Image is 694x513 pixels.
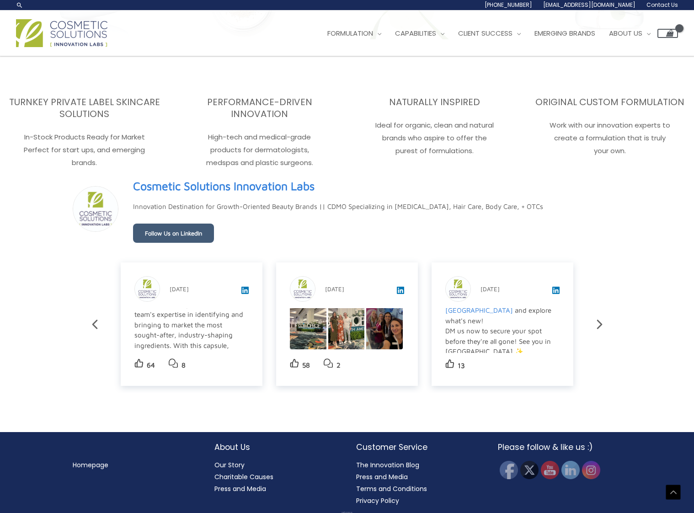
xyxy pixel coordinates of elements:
[325,283,344,294] p: [DATE]
[214,460,245,470] a: Our Story
[302,359,310,372] p: 58
[177,131,342,169] p: High-tech and medical-grade products for dermatologists, medspas and plastic surgeons.
[135,277,160,301] img: sk-post-userpic
[397,288,404,295] a: View post on LinkedIn
[356,472,408,481] a: Press and Media
[214,441,338,453] h2: About Us
[356,460,419,470] a: The Innovation Blog
[458,28,512,38] span: Client Success
[16,19,107,47] img: Cosmetic Solutions Logo
[214,459,338,495] nav: About Us
[147,359,155,372] p: 64
[314,20,678,47] nav: Site Navigation
[528,119,692,157] p: Work with our innovation experts to create a formulation that is truly your own.
[16,1,23,9] a: Search icon link
[552,288,560,295] a: View post on LinkedIn
[290,277,315,301] img: sk-post-userpic
[458,359,465,372] p: 13
[182,359,186,372] p: 8
[445,264,558,357] div: Last call for appointments! 🚨 We only have a few meeting slots left! Don't miss your chance to co...
[602,20,657,47] a: About Us
[356,441,480,453] h2: Customer Service
[498,441,621,453] h2: Please follow & like us :)
[609,28,642,38] span: About Us
[356,496,399,505] a: Privacy Policy
[133,200,543,213] p: Innovation Destination for Growth-Oriented Beauty Brands || CDMO Specializing in [MEDICAL_DATA], ...
[356,459,480,507] nav: Customer Service
[395,28,436,38] span: Capabilities
[16,512,678,513] div: Copyright © 2025
[133,224,214,243] a: Follow Us on LinkedIn
[446,277,470,301] img: sk-post-userpic
[214,472,273,481] a: Charitable Causes
[451,20,528,47] a: Client Success
[73,460,108,470] a: Homepage
[528,20,602,47] a: Emerging Brands
[328,301,365,349] img: demo
[2,131,166,169] p: In-Stock Products Ready for Market Perfect for start ups, and emerging brands.
[534,28,595,38] span: Emerging Brands
[646,1,678,9] span: Contact Us
[352,96,517,108] h3: NATURALLY INSPIRED
[320,20,388,47] a: Formulation
[366,301,403,349] img: demo
[73,187,118,231] img: sk-header-picture
[133,176,315,197] a: View page on LinkedIn
[241,288,249,295] a: View post on LinkedIn
[500,461,518,479] img: Facebook
[543,1,635,9] span: [EMAIL_ADDRESS][DOMAIN_NAME]
[214,484,266,493] a: Press and Media
[480,283,500,294] p: [DATE]
[657,29,678,38] a: View Shopping Cart, empty
[290,301,326,349] img: demo
[485,1,532,9] span: [PHONE_NUMBER]
[388,20,451,47] a: Capabilities
[134,207,247,412] div: We're incredibly excited to announce our newest innovation capsule, an exclusive collaboration wi...
[73,459,196,471] nav: Menu
[352,119,517,157] p: Ideal for organic, clean and natural brands who aspire to offer the purest of formulations.
[177,96,342,120] h3: PERFORMANCE-DRIVEN INNOVATION
[336,359,341,372] p: 2
[2,96,166,120] h3: TURNKEY PRIVATE LABEL SKINCARE SOLUTIONS
[520,461,539,479] img: Twitter
[170,283,189,294] p: [DATE]
[356,484,427,493] a: Terms and Conditions
[528,96,692,108] h3: ORIGINAL CUSTOM FORMULATION
[327,28,373,38] span: Formulation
